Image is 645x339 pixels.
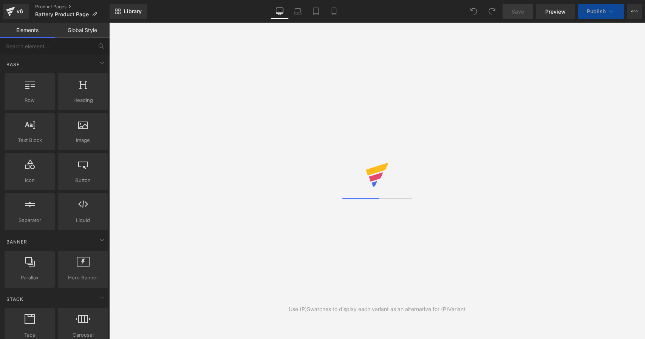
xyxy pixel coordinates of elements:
button: Redo [484,4,500,19]
button: Publish [578,4,624,19]
span: Base [6,61,20,68]
a: Laptop [289,4,307,19]
span: Heading [60,96,106,104]
span: Library [124,8,142,15]
div: v6 [15,6,25,16]
span: Image [60,136,106,144]
a: v6 [3,4,29,19]
a: New Library [110,4,147,19]
span: Text Block [7,136,53,144]
span: Carousel [60,331,106,339]
span: Parallax [7,274,53,282]
span: Liquid [60,216,106,224]
span: Separator [7,216,53,224]
span: Button [60,176,106,184]
span: Banner [6,238,28,245]
a: Tablet [307,4,325,19]
a: Global Style [55,23,110,38]
span: Publish [587,8,606,14]
span: Preview [545,8,566,15]
button: Undo [466,4,481,19]
a: Preview [536,4,575,19]
span: Stack [6,296,24,303]
span: Battery Product Page [35,11,89,17]
span: Tabs [7,331,53,339]
button: More [627,4,642,19]
a: Product Pages [35,4,110,10]
span: Hero Banner [60,274,106,282]
span: Row [7,96,53,104]
a: Desktop [271,4,289,19]
span: Save [512,8,524,15]
a: Mobile [325,4,343,19]
div: Use (P)Swatches to display each variant as an alternative for (P)Variant [289,305,466,313]
span: Icon [7,176,53,184]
